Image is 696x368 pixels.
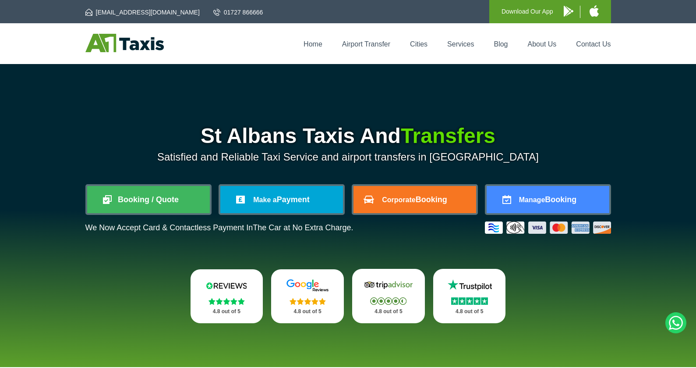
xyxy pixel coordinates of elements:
img: Tripadvisor [362,279,415,292]
p: Download Our App [502,6,553,17]
img: Stars [208,298,245,305]
a: Home [304,40,322,48]
p: 4.8 out of 5 [281,306,334,317]
a: CorporateBooking [353,186,476,213]
img: Trustpilot [443,279,496,292]
a: Make aPayment [220,186,343,213]
img: A1 Taxis St Albans LTD [85,34,164,52]
a: Airport Transfer [342,40,390,48]
span: The Car at No Extra Charge. [253,223,353,232]
img: A1 Taxis iPhone App [590,5,599,17]
p: 4.8 out of 5 [443,306,496,317]
a: [EMAIL_ADDRESS][DOMAIN_NAME] [85,8,200,17]
h1: St Albans Taxis And [85,125,611,146]
img: Credit And Debit Cards [485,222,611,234]
p: Satisfied and Reliable Taxi Service and airport transfers in [GEOGRAPHIC_DATA] [85,151,611,163]
a: Reviews.io Stars 4.8 out of 5 [191,269,263,323]
span: Make a [253,196,276,204]
p: 4.8 out of 5 [362,306,415,317]
a: Cities [410,40,427,48]
a: Contact Us [576,40,611,48]
a: Trustpilot Stars 4.8 out of 5 [433,269,506,323]
a: Google Stars 4.8 out of 5 [271,269,344,323]
a: ManageBooking [487,186,609,213]
a: Tripadvisor Stars 4.8 out of 5 [352,269,425,323]
p: 4.8 out of 5 [200,306,254,317]
span: Manage [519,196,545,204]
p: We Now Accept Card & Contactless Payment In [85,223,353,232]
a: 01727 866666 [213,8,263,17]
img: Stars [370,297,406,305]
img: Google [281,279,334,292]
a: Booking / Quote [87,186,210,213]
img: A1 Taxis Android App [564,6,573,17]
span: Corporate [382,196,415,204]
img: Stars [290,298,326,305]
img: Stars [451,297,488,305]
a: Services [447,40,474,48]
a: Blog [494,40,508,48]
img: Reviews.io [200,279,253,292]
a: About Us [528,40,557,48]
span: Transfers [401,124,495,147]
